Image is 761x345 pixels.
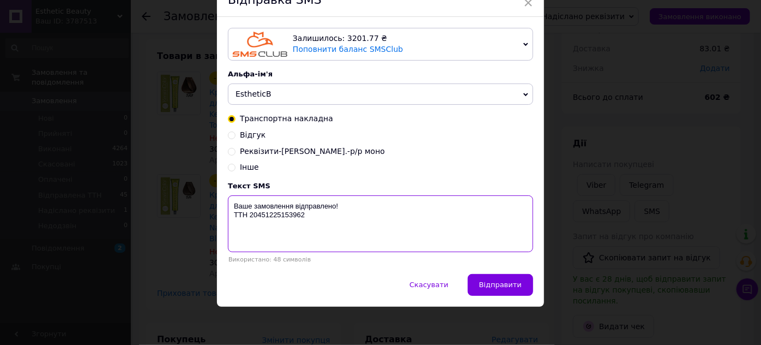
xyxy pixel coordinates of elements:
div: Використано: 48 символів [228,256,533,263]
button: Відправити [468,274,533,296]
span: EstheticB [235,90,271,98]
span: Скасувати [409,281,448,289]
span: Реквізити-[PERSON_NAME].-р/р моно [240,147,385,156]
span: Альфа-ім'я [228,70,273,78]
span: Інше [240,163,259,171]
textarea: Ваше замовлення відправлено! ТТН 20451225153962 [228,195,533,252]
span: Транспортна накладна [240,114,333,123]
div: Залишилось: 3201.77 ₴ [293,33,519,44]
a: Поповнити баланс SMSClub [293,45,403,53]
span: Відгук [240,130,265,139]
span: Відправити [479,281,522,289]
div: Текст SMS [228,182,533,190]
button: Скасувати [398,274,460,296]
